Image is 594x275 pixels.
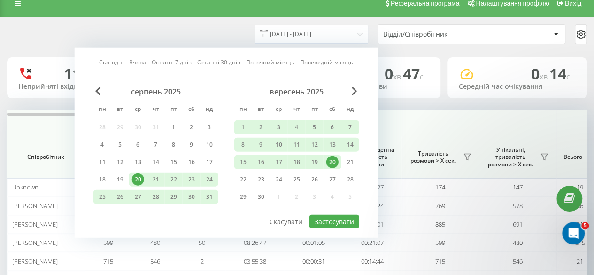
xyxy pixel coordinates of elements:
[147,190,165,204] div: чт 28 серп 2025 р.
[203,139,216,151] div: 10
[197,58,240,67] a: Останні 30 днів
[129,58,146,67] a: Вчора
[577,183,583,191] span: 19
[459,83,576,91] div: Середній час очікування
[183,173,201,187] div: сб 23 серп 2025 р.
[270,155,288,169] div: ср 17 вер 2025 р.
[132,139,144,151] div: 6
[234,120,252,134] div: пн 1 вер 2025 р.
[562,222,585,244] iframe: Intercom live chat
[255,139,267,151] div: 9
[270,138,288,152] div: ср 10 вер 2025 р.
[291,173,303,186] div: 25
[129,173,147,187] div: ср 20 серп 2025 р.
[326,121,339,134] div: 6
[168,139,180,151] div: 8
[343,234,401,252] td: 00:21:07
[344,173,356,186] div: 28
[577,257,583,266] span: 21
[403,63,424,84] span: 47
[291,156,303,168] div: 18
[147,138,165,152] div: чт 7 серп 2025 р.
[383,31,495,39] div: Відділ/Співробітник
[577,220,583,228] span: 31
[324,173,341,187] div: сб 27 вер 2025 р.
[93,155,111,169] div: пн 11 серп 2025 р.
[132,173,144,186] div: 20
[406,150,460,165] span: Тривалість розмови > Х сек.
[326,139,339,151] div: 13
[284,252,343,270] td: 00:00:31
[255,121,267,134] div: 2
[185,103,199,117] abbr: субота
[309,139,321,151] div: 12
[324,120,341,134] div: сб 6 вер 2025 р.
[95,87,101,95] span: Previous Month
[150,156,162,168] div: 14
[165,190,183,204] div: пт 29 серп 2025 р.
[344,156,356,168] div: 21
[203,191,216,203] div: 31
[435,202,445,210] span: 769
[341,155,359,169] div: нд 21 вер 2025 р.
[150,238,160,247] span: 480
[15,153,76,161] span: Співробітник
[199,238,205,247] span: 50
[12,202,58,210] span: [PERSON_NAME]
[306,138,324,152] div: пт 12 вер 2025 р.
[150,191,162,203] div: 28
[290,103,304,117] abbr: четвер
[12,257,58,266] span: [PERSON_NAME]
[288,155,306,169] div: чт 18 вер 2025 р.
[168,156,180,168] div: 15
[393,71,403,82] span: хв
[343,103,357,117] abbr: неділя
[201,257,204,266] span: 2
[291,121,303,134] div: 4
[324,138,341,152] div: сб 13 вер 2025 р.
[252,120,270,134] div: вт 2 вер 2025 р.
[12,183,39,191] span: Unknown
[111,190,129,204] div: вт 26 серп 2025 р.
[152,58,192,67] a: Останні 7 днів
[203,156,216,168] div: 17
[114,173,126,186] div: 19
[385,63,403,84] span: 0
[201,190,218,204] div: нд 31 серп 2025 р.
[203,121,216,134] div: 3
[306,120,324,134] div: пт 5 вер 2025 р.
[111,173,129,187] div: вт 19 серп 2025 р.
[435,183,445,191] span: 174
[203,173,216,186] div: 24
[255,191,267,203] div: 30
[111,155,129,169] div: вт 12 серп 2025 р.
[255,173,267,186] div: 23
[306,173,324,187] div: пт 26 вер 2025 р.
[581,222,589,229] span: 5
[201,173,218,187] div: нд 24 серп 2025 р.
[129,138,147,152] div: ср 6 серп 2025 р.
[350,146,394,168] span: Середньоденна тривалість розмови
[234,87,359,96] div: вересень 2025
[183,120,201,134] div: сб 2 серп 2025 р.
[96,173,108,186] div: 18
[147,155,165,169] div: чт 14 серп 2025 р.
[225,234,284,252] td: 08:26:47
[113,103,127,117] abbr: вівторок
[352,87,357,95] span: Next Month
[325,103,339,117] abbr: субота
[111,138,129,152] div: вт 5 серп 2025 р.
[326,156,339,168] div: 20
[234,138,252,152] div: пн 8 вер 2025 р.
[132,156,144,168] div: 13
[201,155,218,169] div: нд 17 серп 2025 р.
[309,215,359,228] button: Застосувати
[341,138,359,152] div: нд 14 вер 2025 р.
[185,191,198,203] div: 30
[99,58,123,67] a: Сьогодні
[96,191,108,203] div: 25
[131,103,145,117] abbr: середа
[168,173,180,186] div: 22
[513,238,523,247] span: 480
[273,139,285,151] div: 10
